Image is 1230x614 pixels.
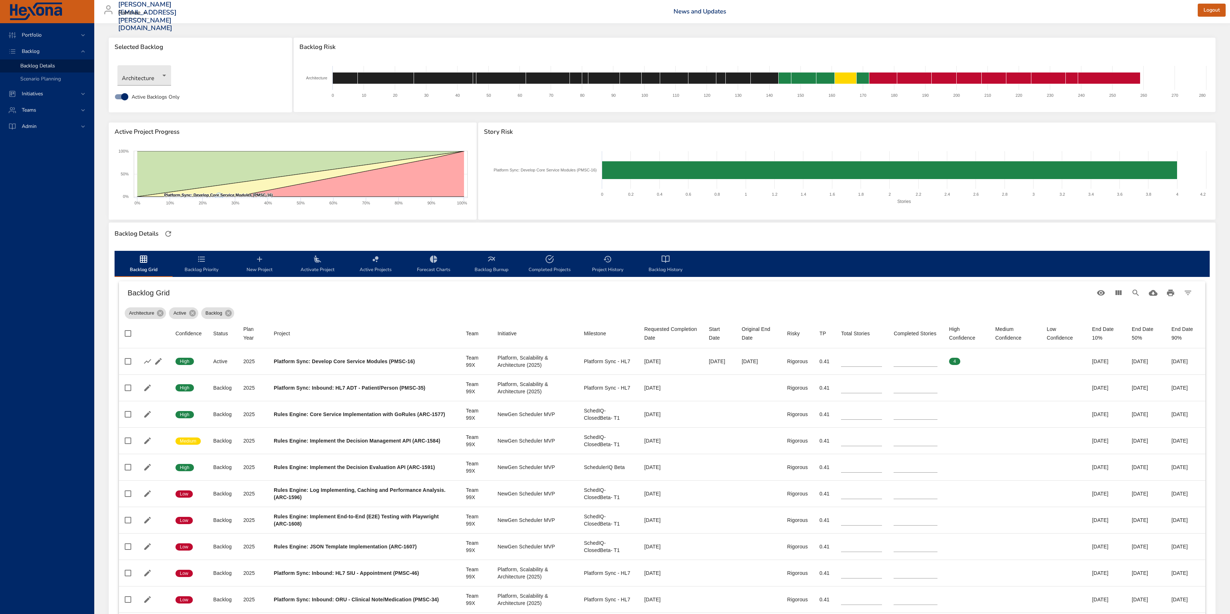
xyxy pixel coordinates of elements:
[973,192,979,196] text: 2.6
[1015,93,1022,98] text: 220
[1171,437,1200,444] div: [DATE]
[1171,543,1200,550] div: [DATE]
[1171,384,1200,391] div: [DATE]
[455,93,460,98] text: 40
[169,307,198,319] div: Active
[1132,516,1160,524] div: [DATE]
[142,356,153,367] button: Show Burnup
[330,201,337,205] text: 60%
[118,7,149,19] div: Raintree
[1132,411,1160,418] div: [DATE]
[142,568,153,578] button: Edit Project Details
[819,437,829,444] div: 0.41
[944,192,950,196] text: 2.4
[894,329,937,338] span: Completed Stories
[497,381,572,395] div: Platform, Scalability & Architecture (2025)
[1132,384,1160,391] div: [DATE]
[894,329,936,338] div: Sort
[674,7,726,16] a: News and Updates
[484,128,1210,136] span: Story Risk
[829,192,835,196] text: 1.6
[293,255,342,274] span: Activate Project
[953,93,960,98] text: 200
[142,409,153,420] button: Edit Project Details
[787,358,808,365] div: Rigorous
[584,486,633,501] div: SchedIQ-ClosedBeta- T1
[787,329,808,338] span: Risky
[819,411,829,418] div: 0.41
[351,255,400,274] span: Active Projects
[409,255,458,274] span: Forecast Charts
[497,329,517,338] div: Sort
[644,464,697,471] div: [DATE]
[213,437,232,444] div: Backlog
[819,384,829,391] div: 0.41
[361,93,366,98] text: 10
[1110,284,1127,302] button: View Columns
[704,93,710,98] text: 120
[299,43,1210,51] span: Backlog Risk
[1060,192,1065,196] text: 3.2
[644,543,697,550] div: [DATE]
[466,460,486,474] div: Team 99X
[497,411,572,418] div: NewGen Scheduler MVP
[115,128,471,136] span: Active Project Progress
[787,437,808,444] div: Rigorous
[787,569,808,577] div: Rigorous
[497,490,572,497] div: NewGen Scheduler MVP
[1200,192,1206,196] text: 4.2
[213,569,232,577] div: Backlog
[466,381,486,395] div: Team 99X
[264,201,272,205] text: 40%
[995,358,1006,365] span: 0
[916,192,921,196] text: 2.2
[175,491,193,497] span: Low
[686,192,691,196] text: 0.6
[1132,543,1160,550] div: [DATE]
[142,435,153,446] button: Edit Project Details
[584,539,633,554] div: SchedIQ-ClosedBeta- T1
[497,329,517,338] div: Initiative
[922,93,928,98] text: 190
[1162,284,1179,302] button: Print
[1176,192,1179,196] text: 4
[121,172,129,176] text: 50%
[644,411,697,418] div: [DATE]
[274,411,445,417] b: Rules Engine: Core Service Implementation with GoRules (ARC-1577)
[742,325,775,342] div: Original End Date
[16,90,49,97] span: Initiatives
[841,329,870,338] div: Sort
[153,356,164,367] button: Edit Project Details
[164,193,273,197] text: Platform Sync: Develop Core Service Modules (PMSC-16)
[142,515,153,526] button: Edit Project Details
[243,569,262,577] div: 2025
[128,287,1092,299] h6: Backlog Grid
[641,255,690,274] span: Backlog History
[742,325,775,342] div: Sort
[213,490,232,497] div: Backlog
[243,437,262,444] div: 2025
[243,358,262,365] div: 2025
[709,325,730,342] div: Sort
[1109,93,1115,98] text: 250
[243,325,262,342] span: Plan Year
[243,543,262,550] div: 2025
[1198,4,1226,17] button: Logout
[583,255,632,274] span: Project History
[644,569,697,577] div: [DATE]
[466,329,479,338] div: Sort
[1092,325,1120,342] div: End Date 10%
[16,123,42,130] span: Admin
[395,201,403,205] text: 80%
[1171,325,1200,342] div: End Date 90%
[787,329,800,338] div: Risky
[213,516,232,524] div: Backlog
[243,384,262,391] div: 2025
[497,354,572,369] div: Platform, Scalability & Architecture (2025)
[628,192,634,196] text: 0.2
[163,228,174,239] button: Refresh Page
[20,75,61,82] span: Scenario Planning
[175,329,202,338] span: Confidence
[1092,384,1120,391] div: [DATE]
[787,464,808,471] div: Rigorous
